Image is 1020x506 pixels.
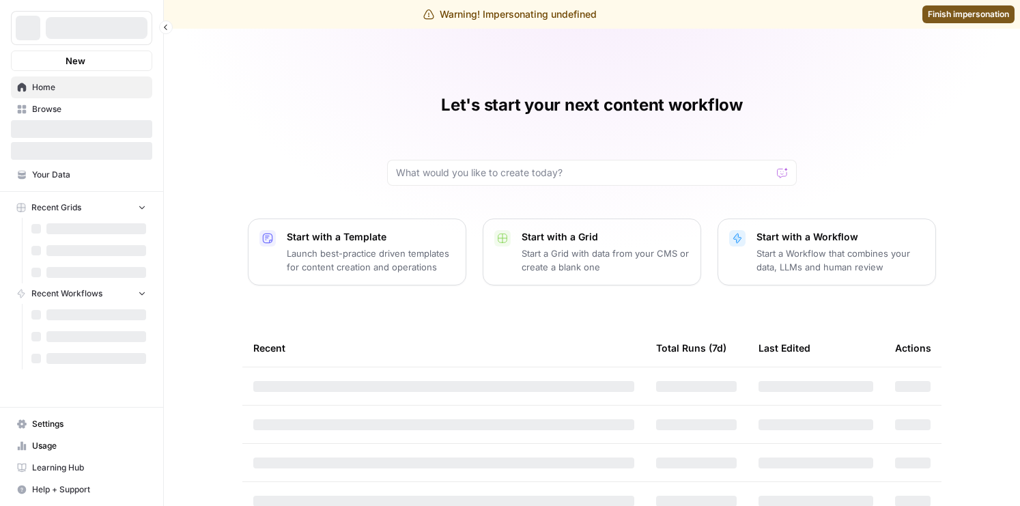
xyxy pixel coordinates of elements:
a: Your Data [11,164,152,186]
p: Start with a Template [287,230,455,244]
a: Settings [11,413,152,435]
button: Help + Support [11,479,152,501]
p: Start with a Grid [522,230,690,244]
input: What would you like to create today? [396,166,771,180]
p: Start with a Workflow [756,230,924,244]
button: New [11,51,152,71]
div: Recent [253,329,634,367]
div: Last Edited [759,329,810,367]
p: Start a Grid with data from your CMS or create a blank one [522,247,690,274]
span: Your Data [32,169,146,181]
button: Start with a TemplateLaunch best-practice driven templates for content creation and operations [248,219,466,285]
span: Settings [32,418,146,430]
span: Browse [32,103,146,115]
p: Launch best-practice driven templates for content creation and operations [287,247,455,274]
span: Home [32,81,146,94]
span: Recent Workflows [31,287,102,300]
span: Usage [32,440,146,452]
a: Learning Hub [11,457,152,479]
a: Usage [11,435,152,457]
p: Start a Workflow that combines your data, LLMs and human review [756,247,924,274]
span: Recent Grids [31,201,81,214]
div: Warning! Impersonating undefined [423,8,597,21]
span: New [66,54,85,68]
a: Browse [11,98,152,120]
span: Learning Hub [32,462,146,474]
span: Help + Support [32,483,146,496]
span: Finish impersonation [928,8,1009,20]
button: Recent Workflows [11,283,152,304]
div: Total Runs (7d) [656,329,726,367]
a: Finish impersonation [922,5,1015,23]
h1: Let's start your next content workflow [441,94,743,116]
button: Start with a GridStart a Grid with data from your CMS or create a blank one [483,219,701,285]
a: Home [11,76,152,98]
button: Recent Grids [11,197,152,218]
button: Start with a WorkflowStart a Workflow that combines your data, LLMs and human review [718,219,936,285]
div: Actions [895,329,931,367]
